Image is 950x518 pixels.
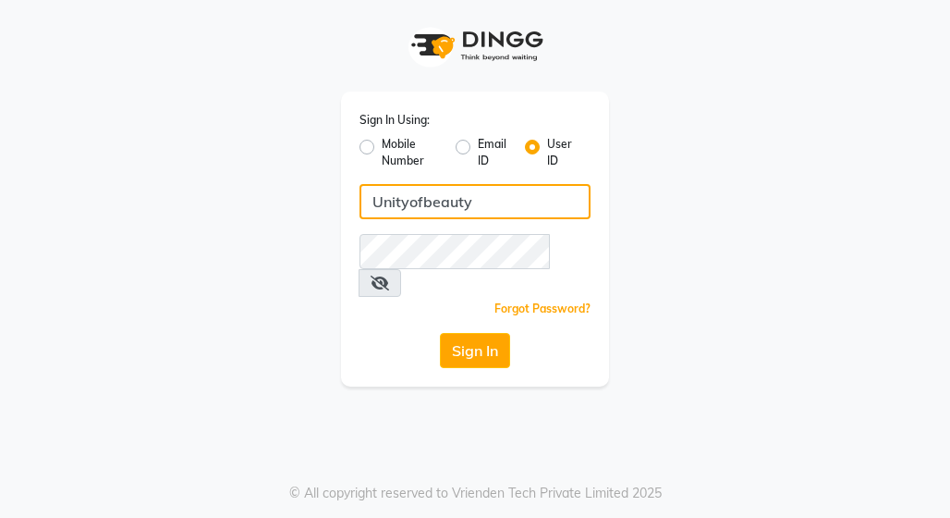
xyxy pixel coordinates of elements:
button: Sign In [440,333,510,368]
label: Sign In Using: [359,112,430,129]
label: Mobile Number [382,136,441,169]
img: logo1.svg [401,18,549,73]
input: Username [359,234,550,269]
label: Email ID [478,136,509,169]
label: User ID [547,136,576,169]
input: Username [359,184,591,219]
a: Forgot Password? [494,302,591,315]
